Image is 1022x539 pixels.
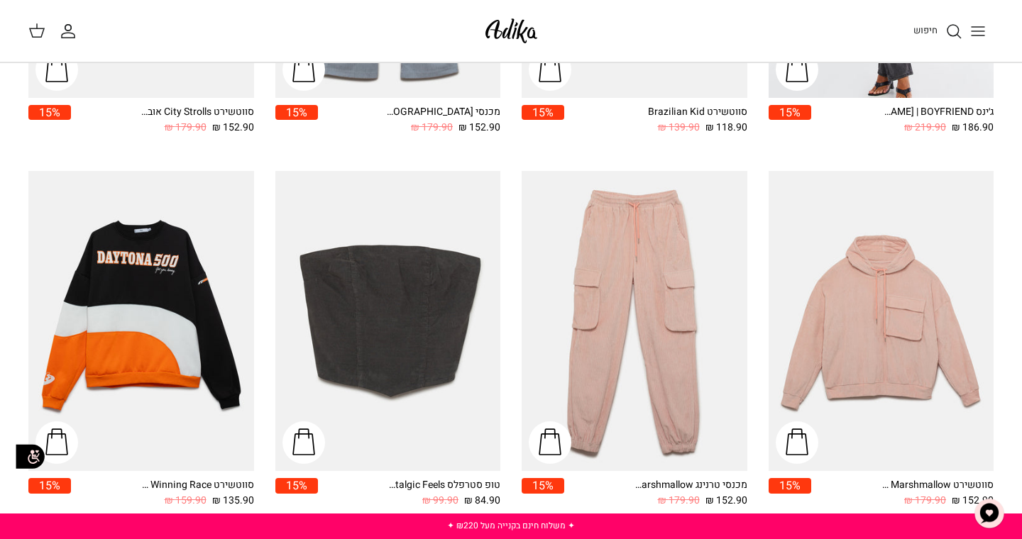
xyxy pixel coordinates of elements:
div: ג׳ינס All Or Nothing [PERSON_NAME] | BOYFRIEND [880,105,994,120]
div: מכנסי טרנינג Walking On Marshmallow [634,478,747,493]
button: צ'אט [968,492,1011,535]
span: 118.90 ₪ [705,120,747,135]
span: 139.90 ₪ [658,120,700,135]
a: טופ סטרפלס Nostalgic Feels קורדרוי [275,171,501,471]
a: סווטשירט Walking On Marshmallow 152.90 ₪ 179.90 ₪ [811,478,994,509]
a: סווטשירט Brazilian Kid 118.90 ₪ 139.90 ₪ [564,105,747,135]
span: 179.90 ₪ [411,120,453,135]
a: סווטשירט City Strolls אוברסייז 152.90 ₪ 179.90 ₪ [71,105,254,135]
a: 15% [275,478,318,509]
span: חיפוש [913,23,938,37]
div: סווטשירט Brazilian Kid [634,105,747,120]
a: 15% [522,105,564,135]
a: 15% [275,105,318,135]
div: סווטשירט Walking On Marshmallow [880,478,994,493]
span: 152.90 ₪ [952,493,994,509]
a: חיפוש [913,23,962,40]
a: ✦ משלוח חינם בקנייה מעל ₪220 ✦ [447,519,575,532]
span: 15% [28,105,71,120]
div: סווטשירט City Strolls אוברסייז [141,105,254,120]
div: סווטשירט Winning Race אוברסייז [141,478,254,493]
span: 15% [28,478,71,493]
a: סווטשירט Winning Race אוברסייז 135.90 ₪ 159.90 ₪ [71,478,254,509]
span: 186.90 ₪ [952,120,994,135]
span: 15% [275,478,318,493]
img: accessibility_icon02.svg [11,437,50,476]
a: סווטשירט Walking On Marshmallow [769,171,994,471]
span: 15% [769,478,811,493]
span: 15% [522,105,564,120]
span: 159.90 ₪ [165,493,207,509]
div: טופ סטרפלס Nostalgic Feels קורדרוי [387,478,500,493]
span: 15% [769,105,811,120]
img: Adika IL [481,14,542,48]
span: 179.90 ₪ [904,493,946,509]
a: החשבון שלי [60,23,82,40]
span: 135.90 ₪ [212,493,254,509]
a: טופ סטרפלס Nostalgic Feels קורדרוי 84.90 ₪ 99.90 ₪ [318,478,501,509]
span: 179.90 ₪ [165,120,207,135]
a: מכנסי טרנינג Walking On Marshmallow [522,171,747,471]
span: 152.90 ₪ [705,493,747,509]
a: מכנסי טרנינג Walking On Marshmallow 152.90 ₪ 179.90 ₪ [564,478,747,509]
span: 15% [275,105,318,120]
div: מכנסי [GEOGRAPHIC_DATA] [387,105,500,120]
a: סווטשירט Winning Race אוברסייז [28,171,254,471]
a: ג׳ינס All Or Nothing [PERSON_NAME] | BOYFRIEND 186.90 ₪ 219.90 ₪ [811,105,994,135]
button: Toggle menu [962,16,994,47]
span: 84.90 ₪ [464,493,500,509]
span: 15% [522,478,564,493]
a: 15% [769,478,811,509]
a: 15% [769,105,811,135]
a: 15% [522,478,564,509]
a: 15% [28,105,71,135]
span: 99.90 ₪ [422,493,458,509]
span: 179.90 ₪ [658,493,700,509]
a: מכנסי [GEOGRAPHIC_DATA] 152.90 ₪ 179.90 ₪ [318,105,501,135]
a: 15% [28,478,71,509]
span: 219.90 ₪ [904,120,946,135]
span: 152.90 ₪ [212,120,254,135]
span: 152.90 ₪ [458,120,500,135]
